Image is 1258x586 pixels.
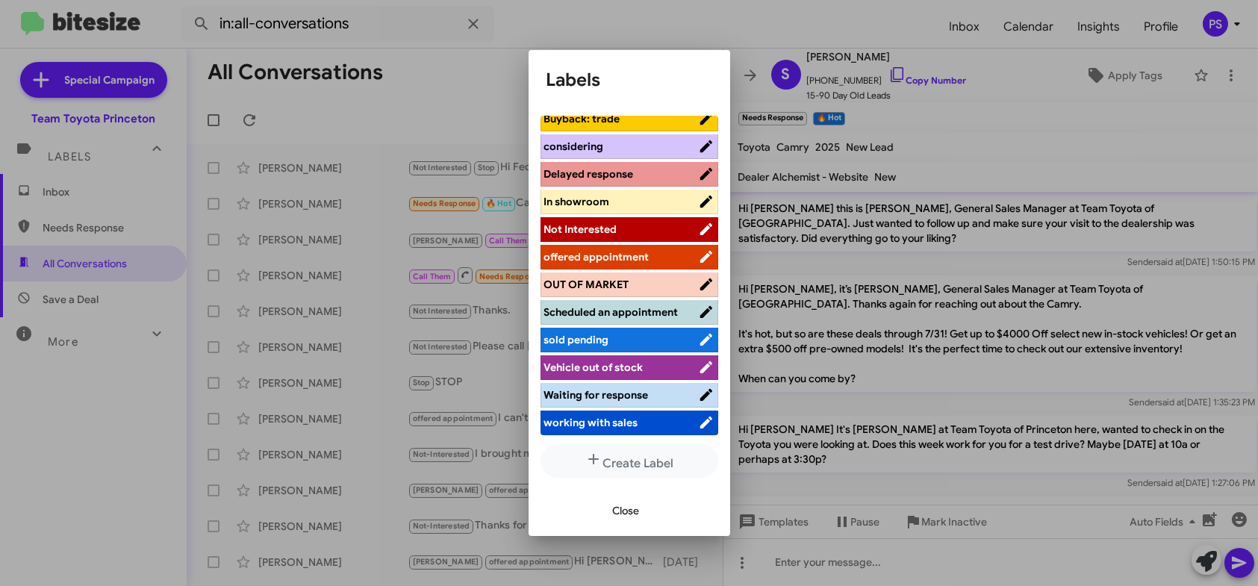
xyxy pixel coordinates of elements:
[544,305,679,319] span: Scheduled an appointment
[544,250,650,264] span: offered appointment
[544,388,649,402] span: Waiting for response
[544,278,629,291] span: OUT OF MARKET
[544,140,604,153] span: considering
[544,416,638,429] span: working with sales
[544,195,610,208] span: In showroom
[544,222,617,236] span: Not Interested
[541,444,718,478] button: Create Label
[544,333,609,346] span: sold pending
[547,68,712,92] h1: Labels
[544,167,634,181] span: Delayed response
[601,497,652,524] button: Close
[544,361,644,374] span: Vehicle out of stock
[544,112,620,125] span: Buyback: trade
[613,497,640,524] span: Close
